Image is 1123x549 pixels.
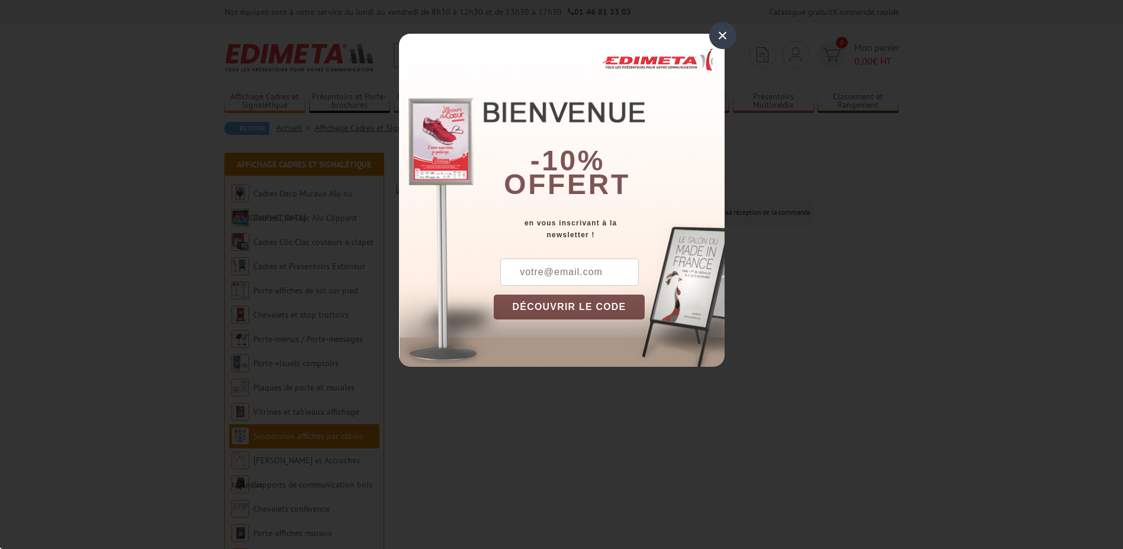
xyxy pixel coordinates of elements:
[530,145,605,176] b: -10%
[500,259,639,286] input: votre@email.com
[504,169,630,200] font: offert
[709,22,736,49] div: ×
[494,217,725,241] div: en vous inscrivant à la newsletter !
[494,295,645,319] button: DÉCOUVRIR LE CODE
